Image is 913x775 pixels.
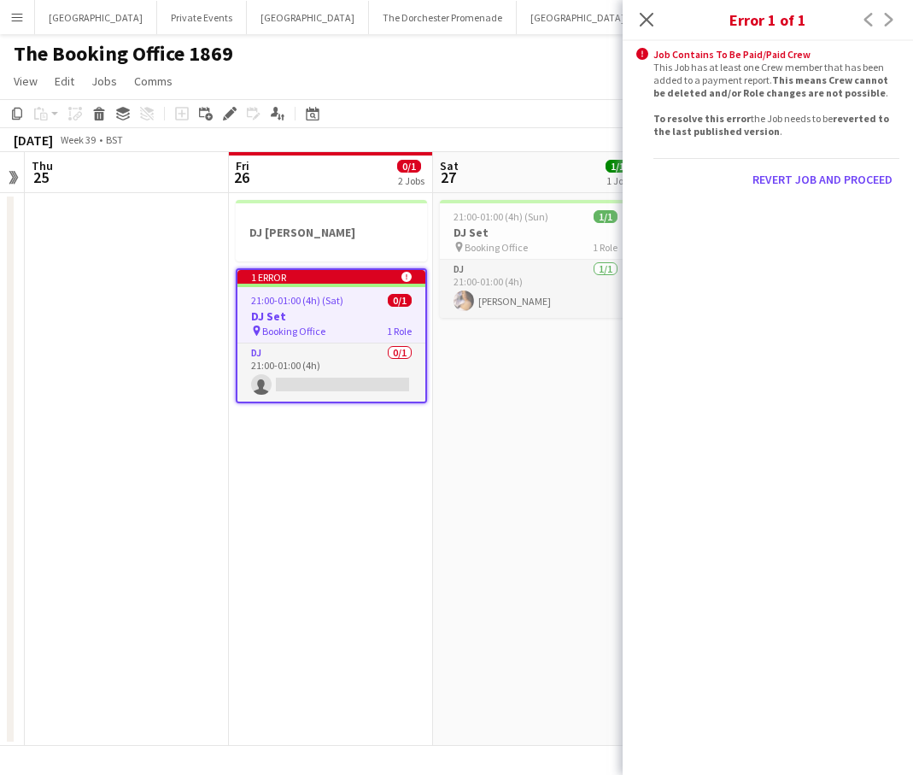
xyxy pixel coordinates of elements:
[369,1,517,34] button: The Dorchester Promenade
[746,166,899,193] button: Revert Job and proceed
[106,133,123,146] div: BST
[440,260,631,318] app-card-role: DJ1/121:00-01:00 (4h)[PERSON_NAME]
[517,1,639,34] button: [GEOGRAPHIC_DATA]
[653,112,889,138] b: reverted to the last published version
[237,343,425,402] app-card-role: DJ0/121:00-01:00 (4h)
[440,225,631,240] h3: DJ Set
[653,112,751,125] b: To resolve this error
[398,174,424,187] div: 2 Jobs
[236,200,427,261] app-job-card: DJ [PERSON_NAME]
[48,70,81,92] a: Edit
[127,70,179,92] a: Comms
[236,158,249,173] span: Fri
[653,48,899,61] div: Job Contains To Be Paid/Paid Crew
[55,73,74,89] span: Edit
[606,160,629,173] span: 1/1
[437,167,459,187] span: 27
[593,241,617,254] span: 1 Role
[247,1,369,34] button: [GEOGRAPHIC_DATA]
[594,210,617,223] span: 1/1
[440,200,631,318] app-job-card: 21:00-01:00 (4h) (Sun)1/1DJ Set Booking Office1 RoleDJ1/121:00-01:00 (4h)[PERSON_NAME]
[454,210,548,223] span: 21:00-01:00 (4h) (Sun)
[623,9,913,31] h3: Error 1 of 1
[465,241,528,254] span: Booking Office
[14,132,53,149] div: [DATE]
[157,1,247,34] button: Private Events
[14,73,38,89] span: View
[440,158,459,173] span: Sat
[237,308,425,324] h3: DJ Set
[653,73,888,99] b: This means Crew cannot be deleted and/or Role changes are not possible
[14,41,233,67] h1: The Booking Office 1869
[134,73,173,89] span: Comms
[251,294,343,307] span: 21:00-01:00 (4h) (Sat)
[236,268,427,403] app-job-card: 1 error 21:00-01:00 (4h) (Sat)0/1DJ Set Booking Office1 RoleDJ0/121:00-01:00 (4h)
[233,167,249,187] span: 26
[388,294,412,307] span: 0/1
[91,73,117,89] span: Jobs
[262,325,325,338] span: Booking Office
[29,167,53,187] span: 25
[237,270,425,284] div: 1 error
[7,70,44,92] a: View
[397,160,421,173] span: 0/1
[85,70,124,92] a: Jobs
[35,1,157,34] button: [GEOGRAPHIC_DATA]
[56,133,99,146] span: Week 39
[606,174,629,187] div: 1 Job
[653,61,899,138] div: This Job has at least one Crew member that has been added to a payment report. . the Job needs to...
[32,158,53,173] span: Thu
[387,325,412,338] span: 1 Role
[236,225,427,240] h3: DJ [PERSON_NAME]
